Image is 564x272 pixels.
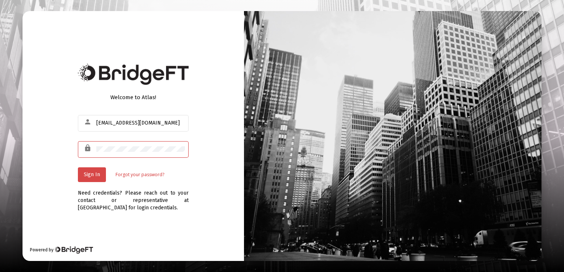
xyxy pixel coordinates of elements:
[84,118,93,126] mat-icon: person
[84,171,100,178] span: Sign In
[78,182,189,212] div: Need credentials? Please reach out to your contact or representative at [GEOGRAPHIC_DATA] for log...
[30,246,93,254] div: Powered by
[116,171,164,178] a: Forgot your password?
[84,144,93,153] mat-icon: lock
[78,167,106,182] button: Sign In
[96,120,185,126] input: Email or Username
[78,64,189,85] img: Bridge Financial Technology Logo
[78,94,189,101] div: Welcome to Atlas!
[54,246,93,254] img: Bridge Financial Technology Logo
